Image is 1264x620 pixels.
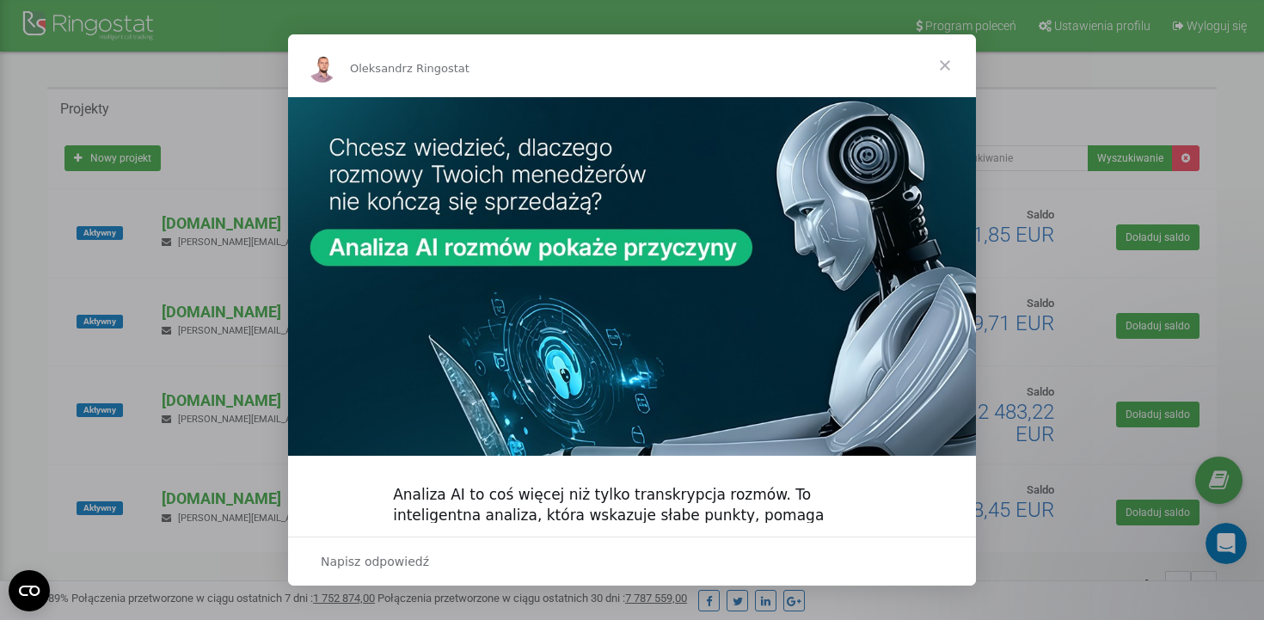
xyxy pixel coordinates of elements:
span: Zamknij [914,34,976,96]
span: Oleksandr [350,62,407,75]
div: Otwórz rozmowę i odpowiedz [288,537,976,586]
div: Analiza AI to coś więcej niż tylko transkrypcja rozmów. To inteligentna analiza, która wskazuje s... [393,485,871,546]
span: z Ringostat [407,62,469,75]
img: Profile image for Oleksandr [309,55,336,83]
span: Napisz odpowiedź [321,550,429,573]
button: Open CMP widget [9,570,50,611]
